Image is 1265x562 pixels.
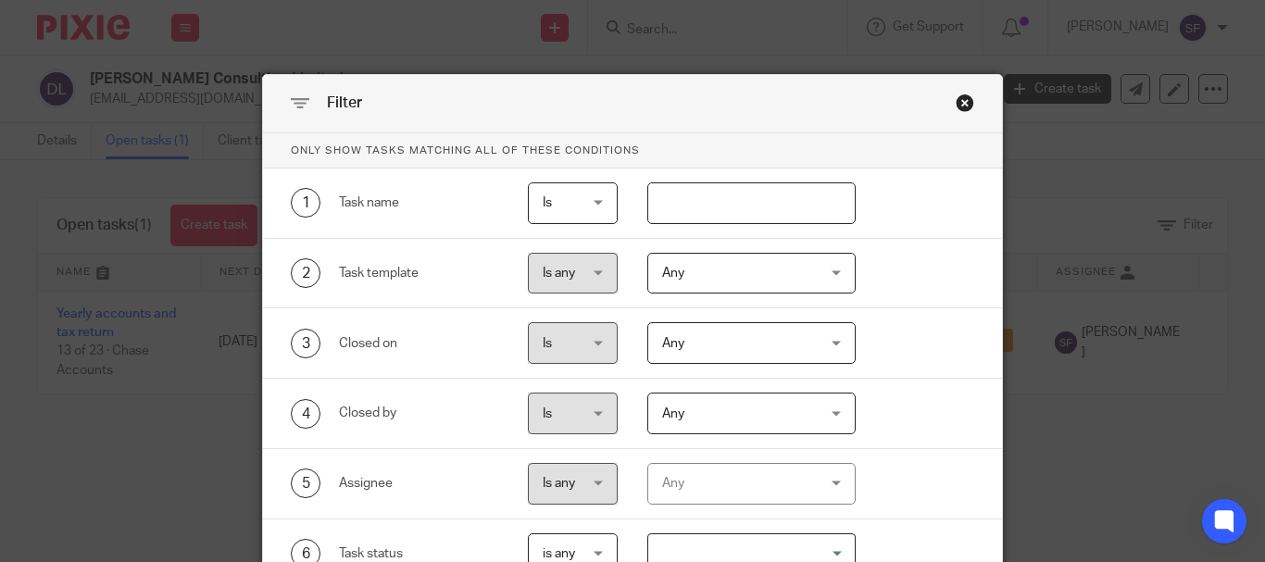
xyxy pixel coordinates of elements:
span: Is any [543,477,575,490]
span: Any [662,407,684,420]
div: 4 [291,399,320,429]
span: Any [662,337,684,350]
div: Assignee [339,474,499,493]
div: 1 [291,188,320,218]
div: 2 [291,258,320,288]
div: Task template [339,264,499,282]
span: is any [543,547,575,560]
div: Task name [339,194,499,212]
span: Is any [543,267,575,280]
span: Is [543,196,552,209]
p: Only show tasks matching all of these conditions [263,133,1002,169]
div: Closed on [339,334,499,353]
span: Filter [327,95,362,110]
span: Any [662,267,684,280]
div: Close this dialog window [956,94,974,112]
span: Is [543,407,552,420]
div: 3 [291,329,320,358]
div: Closed by [339,404,499,422]
div: 5 [291,468,320,498]
span: Is [543,337,552,350]
div: Any [662,464,817,503]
